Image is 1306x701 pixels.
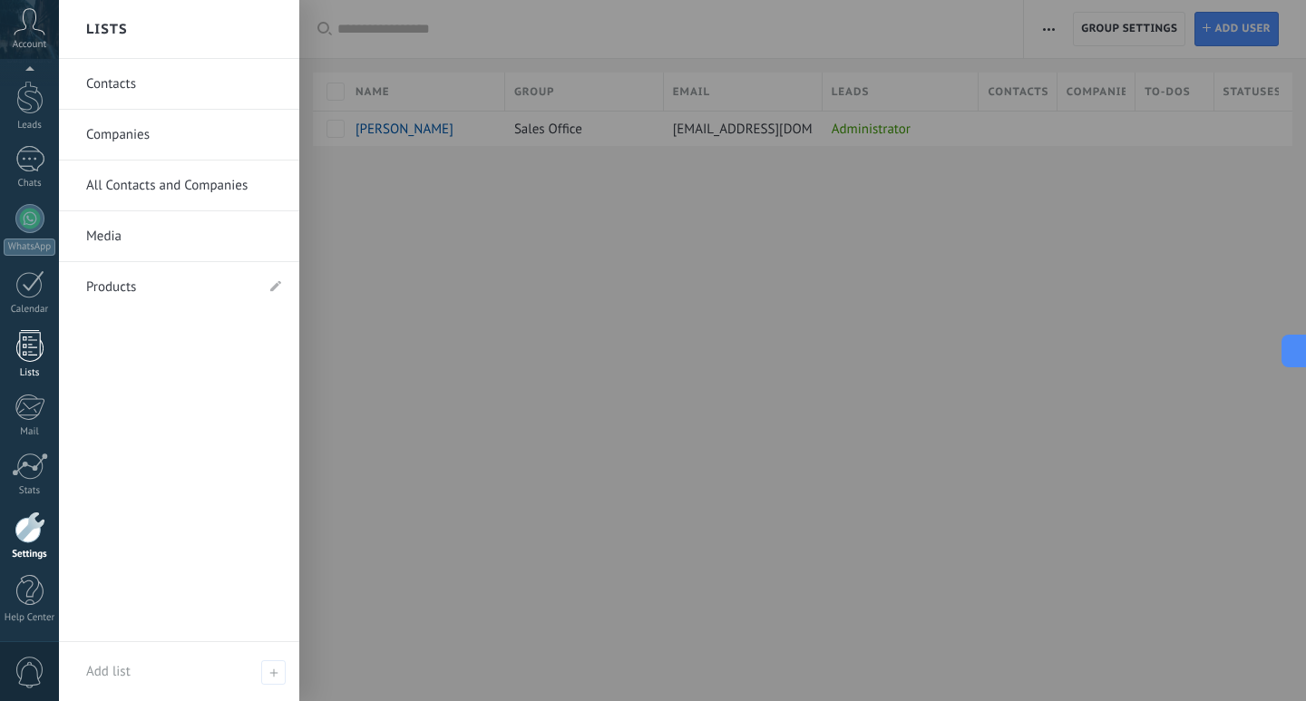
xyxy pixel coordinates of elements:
a: Companies [86,110,281,161]
div: WhatsApp [4,239,55,256]
div: Stats [4,485,56,497]
div: Settings [4,549,56,560]
div: Leads [4,120,56,131]
span: Add list [86,663,131,680]
h2: Lists [86,1,128,58]
a: Media [86,211,281,262]
a: Contacts [86,59,281,110]
div: Mail [4,426,56,438]
div: Lists [4,367,56,379]
a: Products [86,262,254,313]
div: Help Center [4,612,56,624]
div: Calendar [4,304,56,316]
div: Chats [4,178,56,190]
a: All Contacts and Companies [86,161,281,211]
span: Account [13,39,46,51]
span: Add list [261,660,286,685]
